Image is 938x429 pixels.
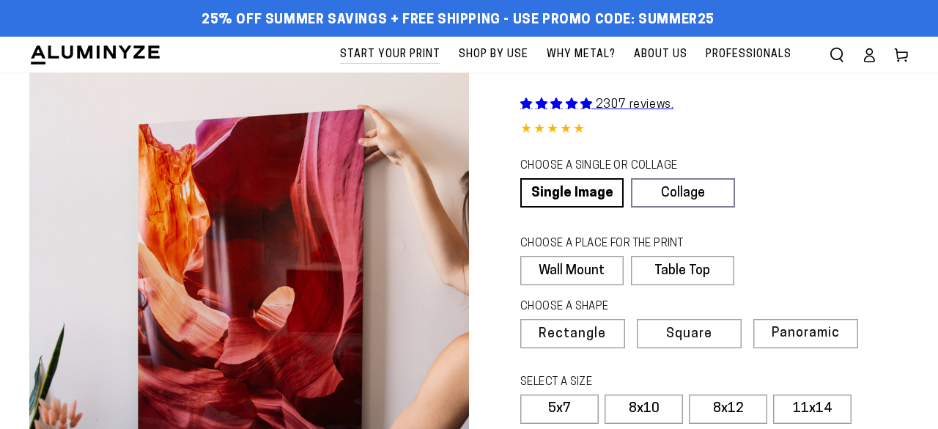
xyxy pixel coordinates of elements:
[821,39,853,71] summary: Search our site
[340,45,440,64] span: Start Your Print
[547,45,616,64] span: Why Metal?
[520,120,909,141] div: 4.85 out of 5.0 stars
[596,99,674,111] span: 2307 reviews.
[634,45,687,64] span: About Us
[520,395,599,424] label: 5x7
[202,12,714,29] span: 25% off Summer Savings + Free Shipping - Use Promo Code: SUMMER25
[520,158,721,175] legend: CHOOSE A SINGLE OR COLLAGE
[539,328,606,341] span: Rectangle
[689,395,767,424] label: 8x12
[605,395,683,424] label: 8x10
[520,178,624,208] a: Single Image
[520,256,624,285] label: Wall Mount
[706,45,791,64] span: Professionals
[520,375,747,391] legend: SELECT A SIZE
[773,395,852,424] label: 11x14
[520,99,673,111] a: 2307 reviews.
[520,299,723,315] legend: CHOOSE A SHAPE
[451,37,536,73] a: Shop By Use
[631,256,734,285] label: Table Top
[520,236,720,252] legend: CHOOSE A PLACE FOR THE PRINT
[666,328,712,341] span: Square
[333,37,448,73] a: Start Your Print
[539,37,623,73] a: Why Metal?
[698,37,799,73] a: Professionals
[29,44,161,66] img: Aluminyze
[627,37,695,73] a: About Us
[459,45,528,64] span: Shop By Use
[631,178,734,208] a: Collage
[772,326,840,340] span: Panoramic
